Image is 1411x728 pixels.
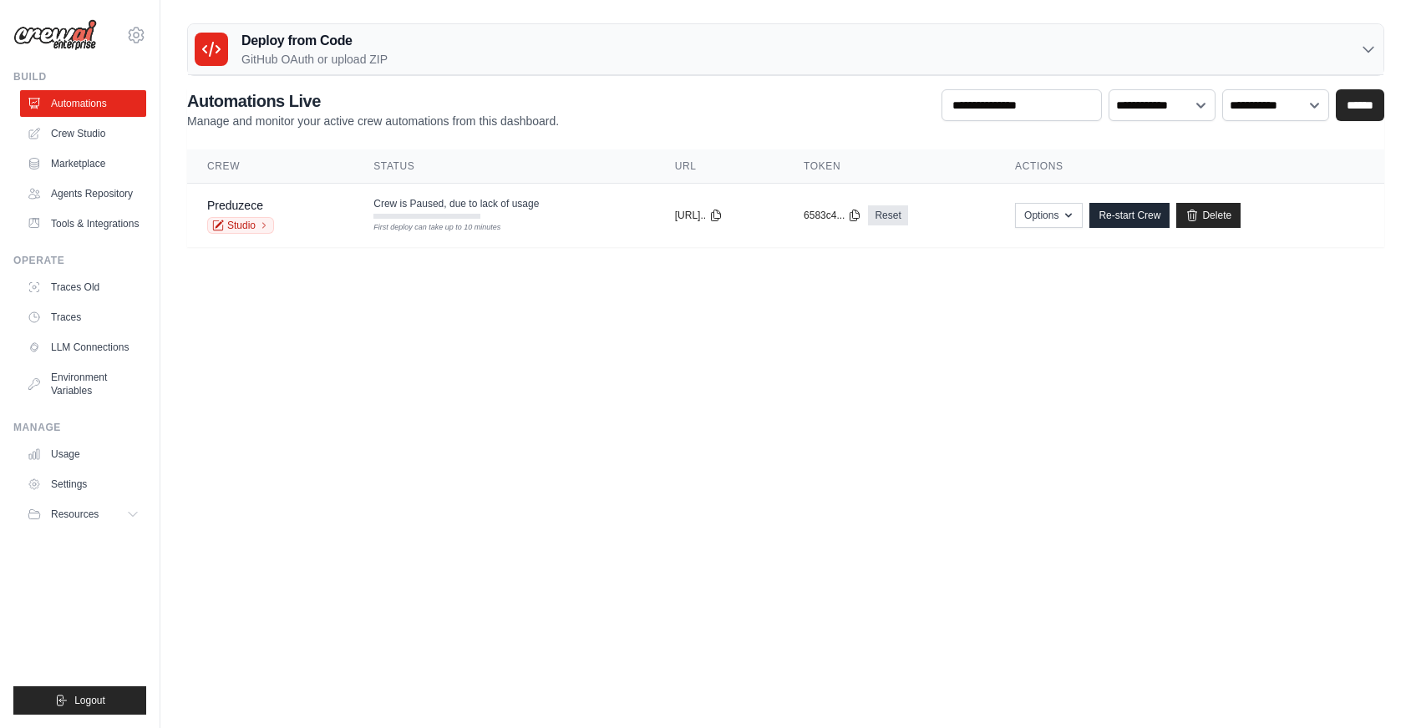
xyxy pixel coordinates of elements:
button: Options [1015,203,1083,228]
div: First deploy can take up to 10 minutes [373,222,480,234]
a: Traces [20,304,146,331]
th: URL [655,149,784,184]
a: Delete [1176,203,1241,228]
a: LLM Connections [20,334,146,361]
a: Marketplace [20,150,146,177]
a: Environment Variables [20,364,146,404]
button: Resources [20,501,146,528]
button: 6583c4... [804,209,861,222]
a: Re-start Crew [1089,203,1170,228]
th: Actions [995,149,1384,184]
a: Crew Studio [20,120,146,147]
span: Logout [74,694,105,707]
span: Crew is Paused, due to lack of usage [373,197,539,210]
div: Operate [13,254,146,267]
a: Settings [20,471,146,498]
th: Status [353,149,655,184]
h2: Automations Live [187,89,559,113]
a: Reset [868,205,907,225]
th: Crew [187,149,353,184]
a: Tools & Integrations [20,210,146,237]
a: Studio [207,217,274,234]
p: GitHub OAuth or upload ZIP [241,51,388,68]
th: Token [784,149,995,184]
a: Automations [20,90,146,117]
span: Resources [51,508,99,521]
button: Logout [13,686,146,715]
div: Build [13,70,146,83]
img: Logo [13,19,97,51]
a: Agents Repository [20,180,146,207]
p: Manage and monitor your active crew automations from this dashboard. [187,113,559,129]
a: Usage [20,441,146,468]
a: Traces Old [20,274,146,301]
div: Manage [13,421,146,434]
a: Preduzece [207,199,263,212]
h3: Deploy from Code [241,31,388,51]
